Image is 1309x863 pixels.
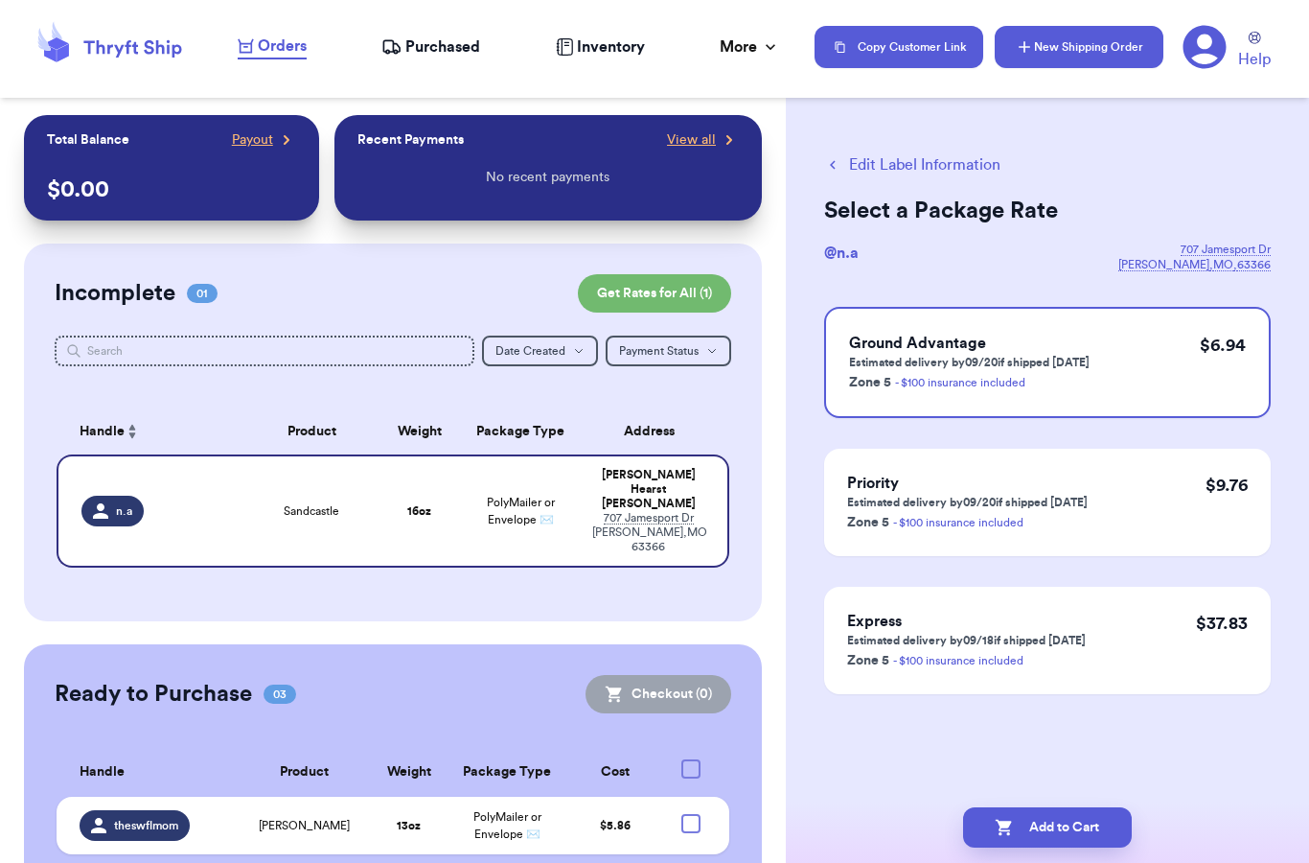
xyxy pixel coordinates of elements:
span: 01 [187,284,218,303]
button: Payment Status [606,336,731,366]
button: Get Rates for All (1) [578,274,731,313]
th: Product [244,408,379,455]
span: Payout [232,130,273,150]
th: Address [581,408,729,455]
th: Cost [566,748,664,797]
th: Weight [370,748,448,797]
p: Total Balance [47,130,129,150]
span: @ n.a [824,245,859,261]
button: New Shipping Order [995,26,1163,68]
a: Inventory [556,35,645,58]
a: Purchased [381,35,480,58]
button: Date Created [482,336,598,366]
strong: 13 oz [397,820,421,831]
p: No recent payments [486,168,609,187]
th: Package Type [460,408,581,455]
span: View all [667,130,716,150]
button: Edit Label Information [824,153,1000,176]
p: $ 6.94 [1200,332,1246,359]
p: Estimated delivery by 09/20 if shipped [DATE] [849,355,1090,370]
span: Express [847,614,902,629]
button: Add to Cart [963,807,1132,848]
button: Sort ascending [125,420,140,443]
a: View all [667,130,739,150]
a: - $100 insurance included [893,517,1023,528]
span: n.a [116,503,132,519]
h2: Select a Package Rate [824,196,1271,226]
a: Help [1238,32,1271,71]
span: Handle [80,762,125,782]
span: Zone 5 [847,516,889,529]
span: [PERSON_NAME] [259,818,350,833]
a: Payout [232,130,296,150]
span: Zone 5 [849,376,891,389]
span: $ 5.86 [600,820,631,831]
p: $ 37.83 [1196,610,1248,637]
button: Checkout (0) [586,675,731,713]
span: Zone 5 [847,654,889,667]
span: Purchased [405,35,480,58]
span: Orders [258,35,307,58]
span: theswflmom [114,818,178,833]
th: Weight [379,408,460,455]
span: Payment Status [619,345,699,357]
input: Search [55,336,474,366]
p: $ 9.76 [1206,472,1248,499]
th: Package Type [448,748,566,797]
th: Product [240,748,370,797]
span: Sandcastle [284,503,339,519]
p: Recent Payments [357,130,464,150]
a: Orders [238,35,307,59]
div: [PERSON_NAME] , MO 63366 [592,511,704,554]
span: PolyMailer or Envelope ✉️ [473,811,541,840]
span: Ground Advantage [849,336,986,351]
a: - $100 insurance included [895,377,1025,388]
span: 03 [264,685,296,704]
span: PolyMailer or Envelope ✉️ [487,497,555,525]
a: - $100 insurance included [893,655,1023,666]
strong: 16 oz [407,505,431,517]
span: Inventory [577,35,645,58]
p: Estimated delivery by 09/18 if shipped [DATE] [847,633,1086,648]
div: More [720,35,780,58]
span: Date Created [495,345,565,357]
span: Handle [80,422,125,442]
span: Priority [847,476,899,491]
h2: Incomplete [55,278,175,309]
span: Help [1238,48,1271,71]
p: $ 0.00 [47,175,296,205]
button: Copy Customer Link [815,26,983,68]
p: Estimated delivery by 09/20 if shipped [DATE] [847,495,1088,510]
h2: Ready to Purchase [55,679,252,710]
div: [PERSON_NAME] Hearst [PERSON_NAME] [592,468,704,511]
